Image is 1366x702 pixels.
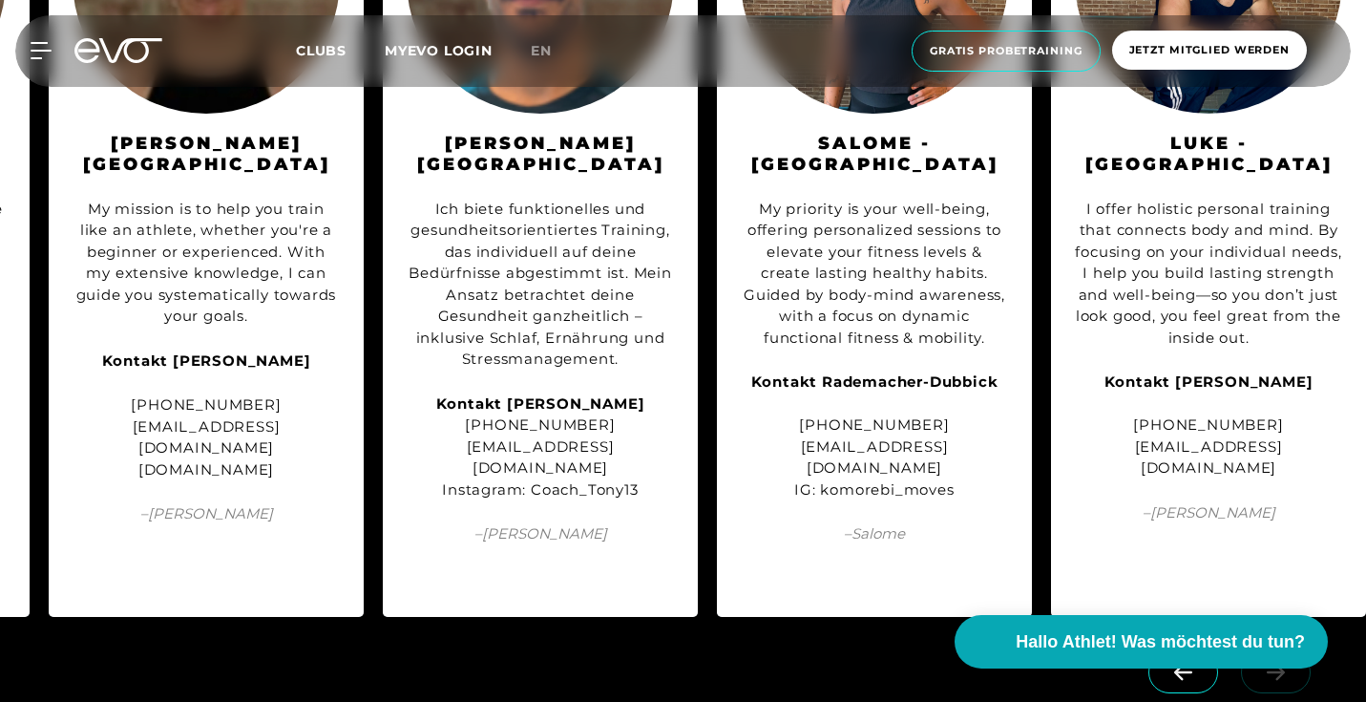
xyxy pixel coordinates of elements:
h3: [PERSON_NAME][GEOGRAPHIC_DATA] [407,133,674,176]
span: Clubs [296,42,347,59]
div: [PHONE_NUMBER] [EMAIL_ADDRESS][DOMAIN_NAME] IG: komorebi_moves [741,372,1008,500]
span: – Salome [741,523,1008,545]
div: Ich biete funktionelles und gesundheitsorientiertes Training, das individuell auf deine Bedürfnis... [407,199,674,371]
div: My mission is to help you train like an athlete, whether you're a beginner or experienced. With m... [73,199,340,328]
strong: Kontakt [PERSON_NAME] [1104,372,1313,391]
span: – [PERSON_NAME] [1075,502,1342,524]
strong: Kontakt [PERSON_NAME] [436,394,645,413]
a: Clubs [296,41,385,59]
span: en [531,42,552,59]
span: Hallo Athlet! Was möchtest du tun? [1016,629,1305,655]
a: en [531,40,575,62]
strong: Kontakt Rademacher-Dubbick [751,372,998,391]
span: – [PERSON_NAME] [73,503,340,525]
button: Hallo Athlet! Was möchtest du tun? [955,615,1328,669]
strong: Kontakt [PERSON_NAME] [102,351,311,370]
span: Gratis Probetraining [930,43,1082,59]
a: Gratis Probetraining [906,31,1106,72]
h3: Salome - [GEOGRAPHIC_DATA] [741,133,1008,176]
a: MYEVO LOGIN [385,42,493,59]
span: Jetzt Mitglied werden [1129,42,1290,58]
a: Jetzt Mitglied werden [1106,31,1313,72]
div: [PHONE_NUMBER] [EMAIL_ADDRESS][DOMAIN_NAME] [DOMAIN_NAME] [73,394,340,480]
h3: [PERSON_NAME][GEOGRAPHIC_DATA] [73,133,340,176]
div: [PHONE_NUMBER] [EMAIL_ADDRESS][DOMAIN_NAME] [1075,372,1342,479]
h3: Luke - [GEOGRAPHIC_DATA] [1075,133,1342,176]
span: – [PERSON_NAME] [407,523,674,545]
div: I offer holistic personal training that connects body and mind. By focusing on your individual ne... [1075,199,1342,350]
div: [PHONE_NUMBER] [EMAIL_ADDRESS][DOMAIN_NAME] Instagram: Coach_Tony13 [407,394,674,501]
div: My priority is your well-being, offering personalized sessions to elevate your fitness levels & c... [741,199,1008,350]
